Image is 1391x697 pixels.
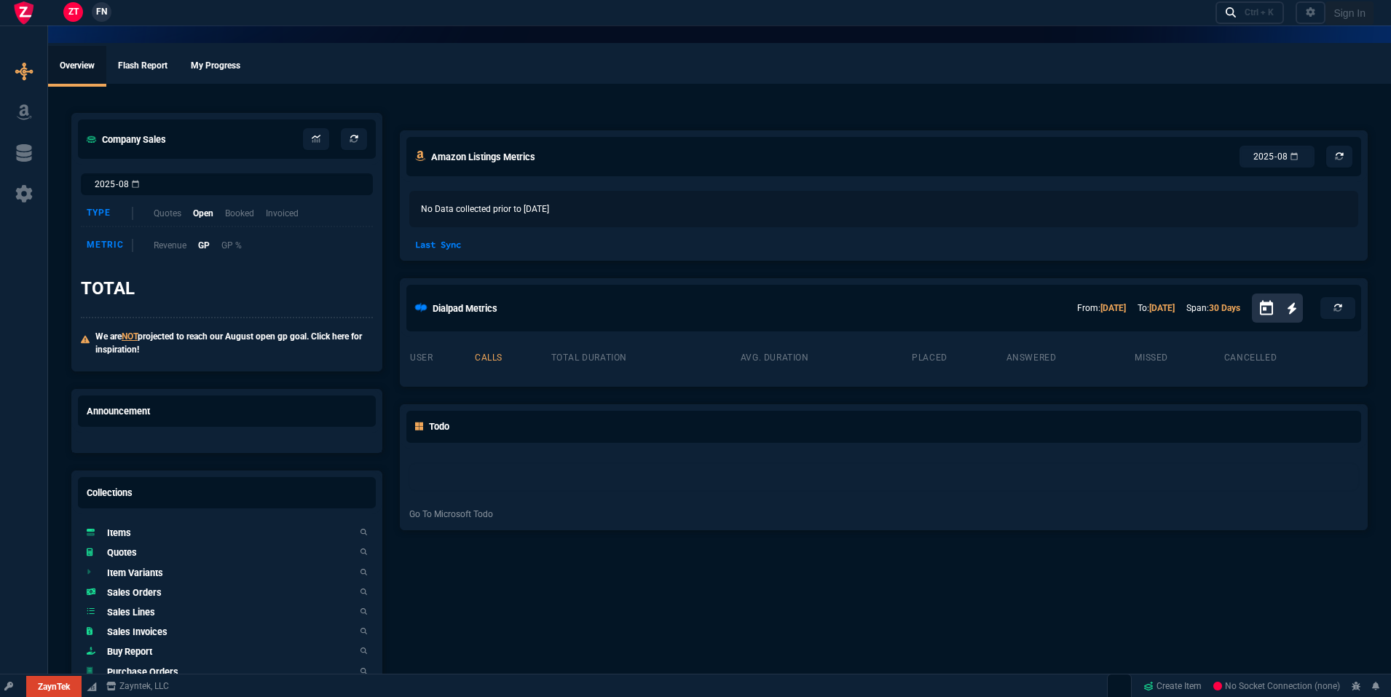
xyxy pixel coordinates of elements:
h5: Quotes [107,546,137,559]
h5: Announcement [87,404,150,418]
th: total duration [551,346,740,366]
th: placed [911,346,1005,366]
p: GP [198,239,210,252]
p: Open [193,207,213,220]
h5: Sales Invoices [107,625,168,639]
h5: Items [107,526,131,540]
th: avg. duration [740,346,911,366]
div: Metric [87,239,133,252]
a: Flash Report [106,46,179,87]
p: Booked [225,207,254,220]
h5: Dialpad Metrics [433,302,497,315]
p: Quotes [154,207,181,220]
p: Span: [1186,302,1240,315]
span: FN [96,5,107,18]
h5: Collections [87,486,133,500]
h5: Buy Report [107,645,152,658]
th: missed [1134,346,1223,366]
a: Overview [48,46,106,87]
h5: Sales Lines [107,605,155,619]
h5: Purchase Orders [107,665,178,679]
span: ZT [68,5,79,18]
span: NOT [122,331,138,342]
a: msbcCompanyName [102,680,173,693]
button: Open calendar [1258,298,1287,319]
a: 30 Days [1209,303,1240,313]
th: answered [1006,346,1135,366]
h5: Item Variants [107,566,163,580]
div: Ctrl + K [1245,7,1274,18]
th: cancelled [1223,346,1358,366]
a: [DATE] [1100,303,1126,313]
h5: Company Sales [87,133,166,146]
p: Last Sync [409,238,467,251]
p: GP % [221,239,242,252]
p: Revenue [154,239,186,252]
a: [DATE] [1149,303,1175,313]
p: No Data collected prior to [DATE] [409,191,1358,227]
th: user [409,346,474,366]
p: We are projected to reach our August open gp goal. Click here for inspiration! [95,330,373,356]
a: My Progress [179,46,252,87]
h5: Amazon Listings Metrics [431,150,535,164]
h5: Todo [415,420,449,433]
h5: Sales Orders [107,586,162,599]
p: Invoiced [266,207,299,220]
h3: TOTAL [81,277,135,299]
span: No Socket Connection (none) [1213,681,1340,691]
p: From: [1077,302,1126,315]
th: calls [474,346,551,366]
div: Type [87,207,133,220]
p: To: [1138,302,1175,315]
a: Go To Microsoft Todo [409,508,493,521]
a: Create Item [1138,675,1207,697]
